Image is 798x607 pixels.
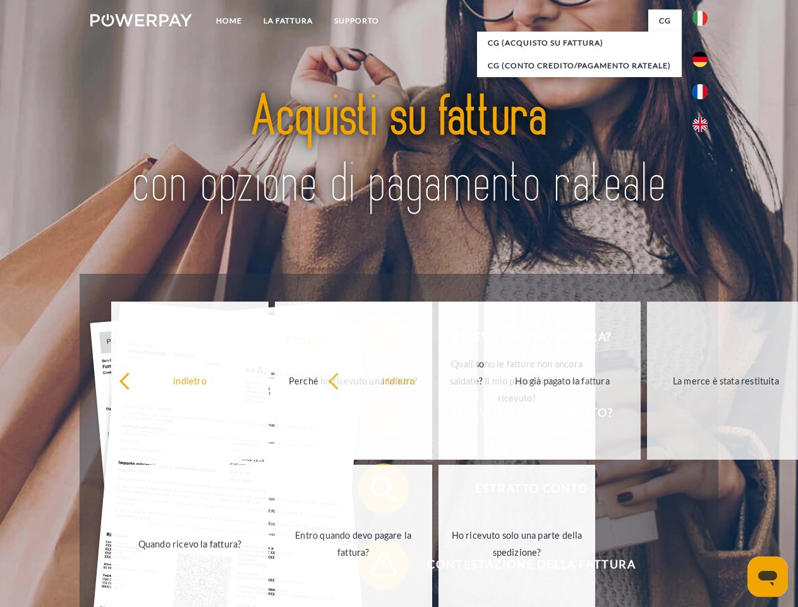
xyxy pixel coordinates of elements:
a: Home [205,9,253,32]
a: CG [648,9,682,32]
div: indietro [328,372,470,389]
img: de [692,52,708,67]
img: logo-powerpay-white.svg [90,14,192,27]
div: Ho ricevuto solo una parte della spedizione? [446,527,588,561]
div: Quando ricevo la fattura? [119,535,261,552]
div: La merce è stata restituita [655,372,797,389]
img: it [692,11,708,26]
div: Ho già pagato la fattura [492,372,634,389]
a: CG (Acquisto su fattura) [477,32,682,54]
a: CG (Conto Credito/Pagamento rateale) [477,54,682,77]
iframe: Pulsante per aprire la finestra di messaggistica [747,556,788,597]
div: indietro [119,372,261,389]
img: fr [692,84,708,99]
a: LA FATTURA [253,9,323,32]
img: en [692,117,708,132]
div: Perché ho ricevuto una fattura? [282,372,425,389]
a: Supporto [323,9,390,32]
div: Entro quando devo pagare la fattura? [282,527,425,561]
img: title-powerpay_it.svg [121,61,677,242]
